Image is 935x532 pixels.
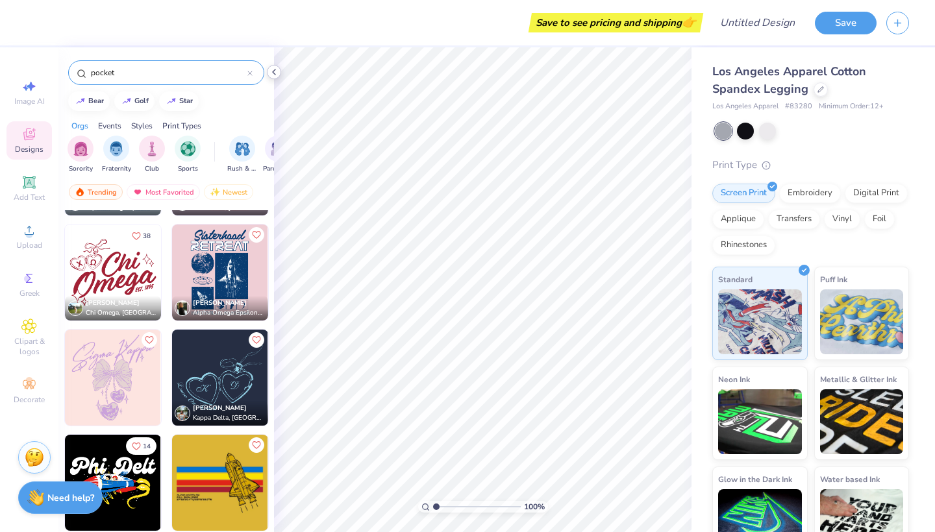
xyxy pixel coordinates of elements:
[815,12,877,34] button: Save
[235,141,250,156] img: Rush & Bid Image
[102,136,131,174] button: filter button
[159,91,199,111] button: star
[14,394,45,405] span: Decorate
[249,332,264,348] button: Like
[210,187,220,197] img: Newest.gif
[175,136,201,174] button: filter button
[134,97,149,104] div: golf
[175,300,190,316] img: Avatar
[65,330,161,426] img: b391b01a-d55e-402a-924f-a45d717de265
[172,330,268,426] img: 922b58d5-256e-45e5-ad76-f59156aad352
[73,141,88,156] img: Sorority Image
[193,308,263,318] span: Alpha Omega Epsilon, [GEOGRAPHIC_DATA][US_STATE]
[193,404,247,413] span: [PERSON_NAME]
[68,91,110,111] button: bear
[86,308,156,318] span: Chi Omega, [GEOGRAPHIC_DATA]
[820,472,880,486] span: Water based Ink
[227,136,257,174] button: filter button
[114,91,155,111] button: golf
[109,141,123,156] img: Fraternity Image
[181,141,195,156] img: Sports Image
[175,136,201,174] div: filter for Sports
[271,141,286,156] img: Parent's Weekend Image
[179,97,193,104] div: star
[712,236,775,255] div: Rhinestones
[819,101,884,112] span: Minimum Order: 12 +
[785,101,812,112] span: # 83280
[69,184,123,200] div: Trending
[143,233,151,239] span: 38
[204,184,253,200] div: Newest
[249,227,264,243] button: Like
[268,435,364,531] img: 41f7b40d-5222-4404-acbb-8354a202dd28
[65,435,161,531] img: 86cb754e-4c6c-4013-8807-383583fe9ac1
[824,210,860,229] div: Vinyl
[6,336,52,357] span: Clipart & logos
[532,13,700,32] div: Save to see pricing and shipping
[712,210,764,229] div: Applique
[139,136,165,174] div: filter for Club
[102,164,131,174] span: Fraternity
[712,158,909,173] div: Print Type
[768,210,820,229] div: Transfers
[71,120,88,132] div: Orgs
[127,184,200,200] div: Most Favorited
[193,298,247,308] span: [PERSON_NAME]
[139,136,165,174] button: filter button
[88,97,104,104] div: bear
[263,136,293,174] button: filter button
[268,330,364,426] img: 9536dd0d-9334-45eb-aebc-139ca2f7f2d1
[712,64,866,97] span: Los Angeles Apparel Cotton Spandex Legging
[75,187,85,197] img: trending.gif
[172,224,268,320] img: e673fc30-5357-433f-b2f1-c6543c2a1303
[126,227,156,245] button: Like
[263,164,293,174] span: Parent's Weekend
[178,164,198,174] span: Sports
[160,224,256,320] img: df7aa701-5bb3-431d-8137-d9c22cf5f810
[47,492,94,504] strong: Need help?
[102,136,131,174] div: filter for Fraternity
[143,443,151,450] span: 14
[145,164,159,174] span: Club
[820,372,897,386] span: Metallic & Glitter Ink
[162,120,201,132] div: Print Types
[864,210,895,229] div: Foil
[820,289,904,354] img: Puff Ink
[132,187,143,197] img: most_fav.gif
[175,405,190,421] img: Avatar
[16,240,42,250] span: Upload
[69,164,93,174] span: Sorority
[160,330,256,426] img: 0c8ff288-48fa-475e-9459-fb2637adf000
[227,164,257,174] span: Rush & Bid
[172,435,268,531] img: c0038a4d-3f4c-45b7-b0f7-b9f6bebc5856
[227,136,257,174] div: filter for Rush & Bid
[718,389,802,454] img: Neon Ink
[820,389,904,454] img: Metallic & Glitter Ink
[86,298,140,308] span: [PERSON_NAME]
[90,66,247,79] input: Try "Alpha"
[68,300,83,316] img: Avatar
[131,120,153,132] div: Styles
[160,435,256,531] img: 250c1f3a-5c21-455f-961e-559e6cc1c792
[68,136,93,174] button: filter button
[710,10,805,36] input: Untitled Design
[718,372,750,386] span: Neon Ink
[524,501,545,513] span: 100 %
[820,272,847,286] span: Puff Ink
[718,472,792,486] span: Glow in the Dark Ink
[718,289,802,354] img: Standard
[263,136,293,174] div: filter for Parent's Weekend
[268,224,364,320] img: b36d4829-a1ac-40c2-a47f-db9c535ec84e
[14,192,45,202] span: Add Text
[98,120,121,132] div: Events
[166,97,177,105] img: trend_line.gif
[126,437,156,455] button: Like
[68,136,93,174] div: filter for Sorority
[121,97,132,105] img: trend_line.gif
[193,413,263,423] span: Kappa Delta, [GEOGRAPHIC_DATA]
[15,144,44,154] span: Designs
[75,97,86,105] img: trend_line.gif
[712,101,779,112] span: Los Angeles Apparel
[779,184,841,203] div: Embroidery
[19,288,40,298] span: Greek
